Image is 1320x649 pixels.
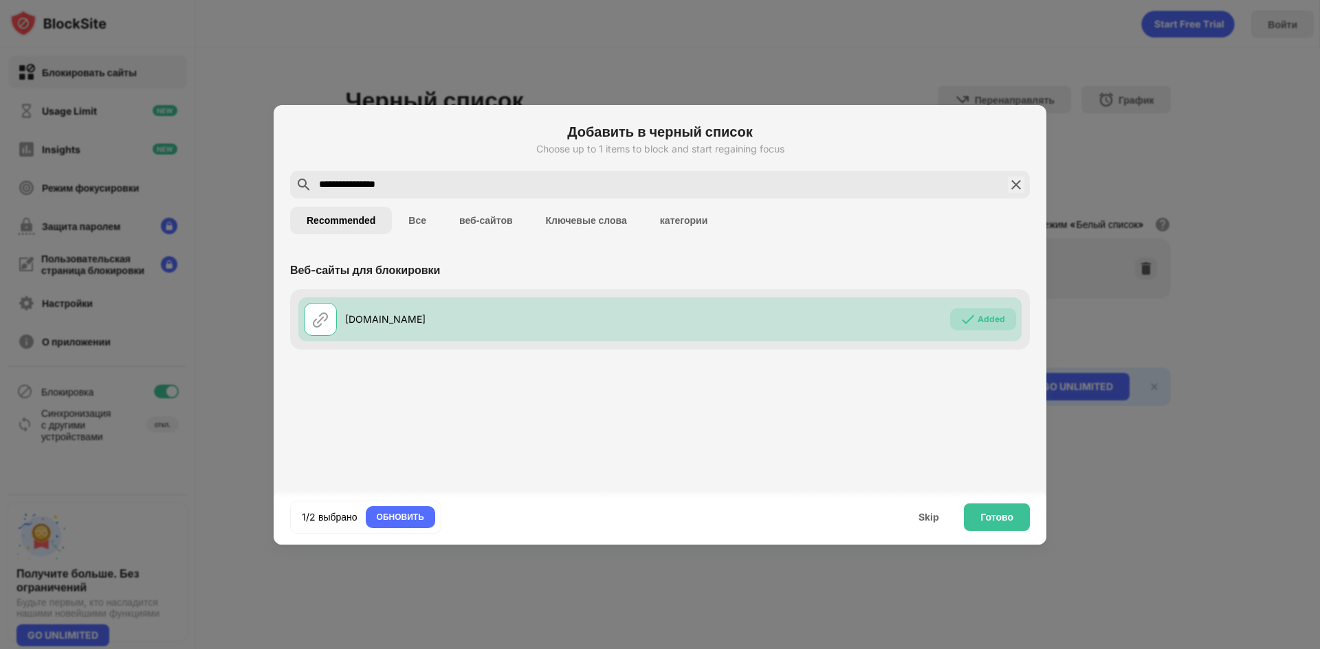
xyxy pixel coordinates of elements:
h6: Добавить в черный список [290,122,1030,142]
button: Recommended [290,207,392,234]
img: url.svg [312,311,329,328]
div: Added [978,312,1005,326]
div: Choose up to 1 items to block and start regaining focus [290,144,1030,155]
div: ОБНОВИТЬ [377,510,424,524]
button: Ключевые слова [529,207,643,234]
button: категории [643,207,724,234]
div: [DOMAIN_NAME] [345,312,660,326]
button: веб-сайтов [443,207,529,234]
div: Веб-сайты для блокировки [290,263,440,277]
div: Готово [980,512,1013,523]
button: Все [392,207,443,234]
div: 1/2 выбрано [302,510,357,524]
div: Skip [918,512,939,523]
img: search.svg [296,177,312,193]
img: search-close [1008,177,1024,193]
